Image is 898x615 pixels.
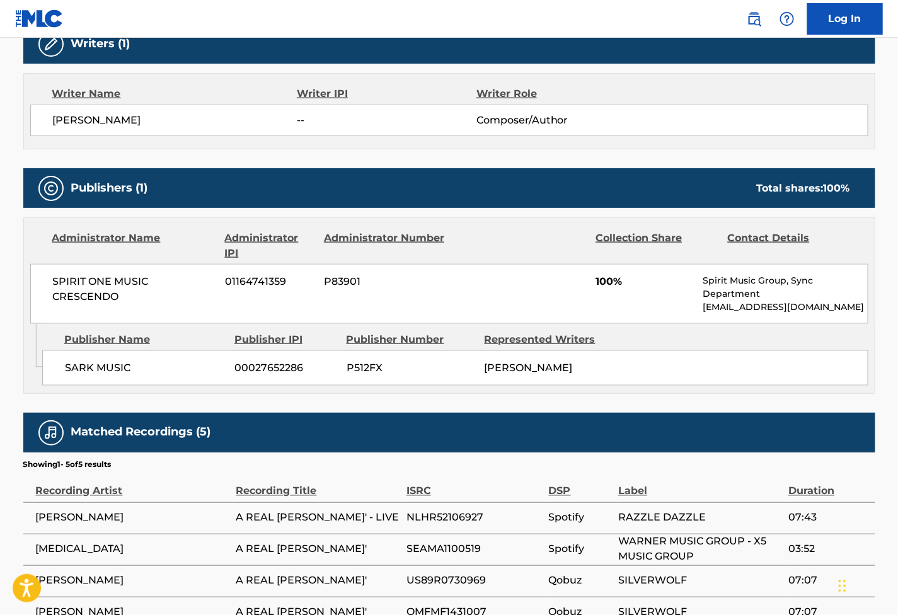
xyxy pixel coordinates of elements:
[485,332,613,347] div: Represented Writers
[618,471,782,499] div: Label
[824,182,850,194] span: 100 %
[406,542,543,557] span: SEAMA1100519
[36,542,230,557] span: [MEDICAL_DATA]
[43,181,59,196] img: Publishers
[225,231,314,261] div: Administrator IPI
[485,362,573,374] span: [PERSON_NAME]
[347,332,475,347] div: Publisher Number
[618,510,782,526] span: RAZZLE DAZZLE
[406,573,543,589] span: US89R0730969
[71,425,211,440] h5: Matched Recordings (5)
[36,573,230,589] span: [PERSON_NAME]
[297,86,476,101] div: Writer IPI
[235,360,337,376] span: 00027652286
[225,274,314,289] span: 01164741359
[236,510,400,526] span: A REAL [PERSON_NAME]' - LIVE
[347,360,475,376] span: P512FX
[71,37,130,51] h5: Writers (1)
[324,274,446,289] span: P83901
[15,9,64,28] img: MLC Logo
[23,459,112,471] p: Showing 1 - 5 of 5 results
[757,181,850,196] div: Total shares:
[835,555,898,615] iframe: Chat Widget
[549,471,612,499] div: DSP
[71,181,148,195] h5: Publishers (1)
[36,510,230,526] span: [PERSON_NAME]
[747,11,762,26] img: search
[476,113,640,128] span: Composer/Author
[789,573,869,589] span: 07:07
[65,360,226,376] span: SARK MUSIC
[236,542,400,557] span: A REAL [PERSON_NAME]'
[596,274,693,289] span: 100%
[64,332,225,347] div: Publisher Name
[53,113,297,128] span: [PERSON_NAME]
[742,6,767,32] a: Public Search
[728,231,850,261] div: Contact Details
[406,471,543,499] div: ISRC
[807,3,883,35] a: Log In
[839,567,846,605] div: Drag
[36,471,230,499] div: Recording Artist
[596,231,718,261] div: Collection Share
[774,6,800,32] div: Help
[52,86,297,101] div: Writer Name
[476,86,640,101] div: Writer Role
[618,573,782,589] span: SILVERWOLF
[789,471,869,499] div: Duration
[297,113,476,128] span: --
[789,510,869,526] span: 07:43
[703,301,867,314] p: [EMAIL_ADDRESS][DOMAIN_NAME]
[789,542,869,557] span: 03:52
[234,332,337,347] div: Publisher IPI
[43,37,59,52] img: Writers
[324,231,446,261] div: Administrator Number
[52,231,216,261] div: Administrator Name
[53,274,216,304] span: SPIRIT ONE MUSIC CRESCENDO
[703,274,867,301] p: Spirit Music Group, Sync Department
[236,573,400,589] span: A REAL [PERSON_NAME]'
[43,425,59,440] img: Matched Recordings
[549,542,612,557] span: Spotify
[618,534,782,565] span: WARNER MUSIC GROUP - X5 MUSIC GROUP
[406,510,543,526] span: NLHR52106927
[549,510,612,526] span: Spotify
[780,11,795,26] img: help
[549,573,612,589] span: Qobuz
[236,471,400,499] div: Recording Title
